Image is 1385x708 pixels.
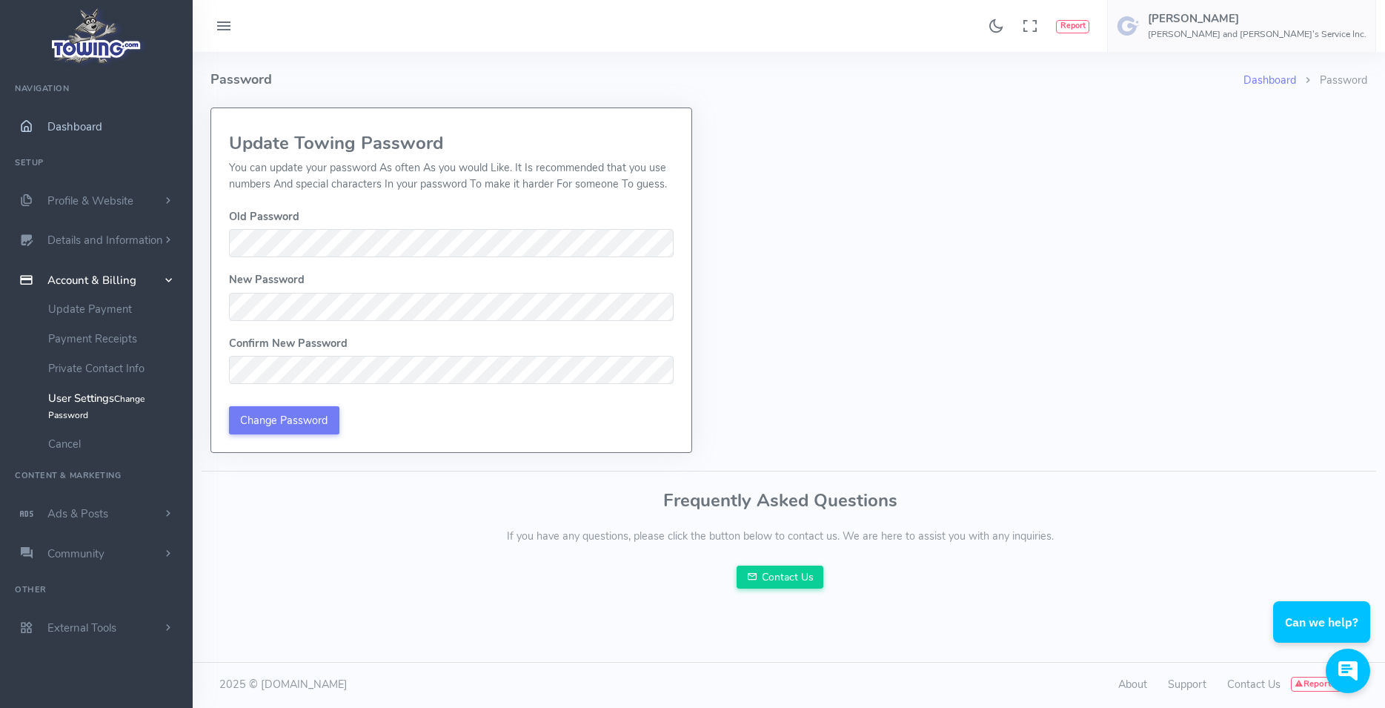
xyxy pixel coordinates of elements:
[210,529,1349,545] p: If you have any questions, please click the button below to contact us. We are here to assist you...
[1243,73,1296,87] a: Dashboard
[229,133,674,153] h3: Update Towing Password
[737,566,824,589] a: Contact Us
[1258,560,1385,708] iframe: Conversations
[1227,677,1281,692] a: Contact Us
[229,272,674,288] dt: New Password
[210,52,1243,107] h4: Password
[47,119,102,134] span: Dashboard
[210,677,789,693] div: 2025 © [DOMAIN_NAME]
[229,160,674,192] p: You can update your password As often As you would Like. It Is recommended that you use numbers A...
[47,273,136,288] span: Account & Billing
[37,354,193,383] a: Private Contact Info
[1148,13,1366,24] h5: [PERSON_NAME]
[1296,73,1367,89] li: Password
[37,383,193,429] a: User SettingsChange Password
[47,193,133,208] span: Profile & Website
[47,234,163,248] span: Details and Information
[37,429,193,459] a: Cancel
[37,324,193,354] a: Payment Receipts
[37,294,193,324] a: Update Payment
[229,209,674,225] dt: Old Password
[1056,20,1089,33] button: Report
[47,546,104,561] span: Community
[1168,677,1206,692] a: Support
[47,621,116,635] span: External Tools
[210,491,1349,510] h3: Frequently Asked Questions
[1148,30,1366,39] h6: [PERSON_NAME] and [PERSON_NAME]'s Service Inc.
[1118,677,1147,692] a: About
[47,4,147,67] img: logo
[229,406,339,434] input: Change Password
[1117,14,1140,38] img: user-image
[229,336,674,352] dt: Confirm New Password
[47,506,108,521] span: Ads & Posts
